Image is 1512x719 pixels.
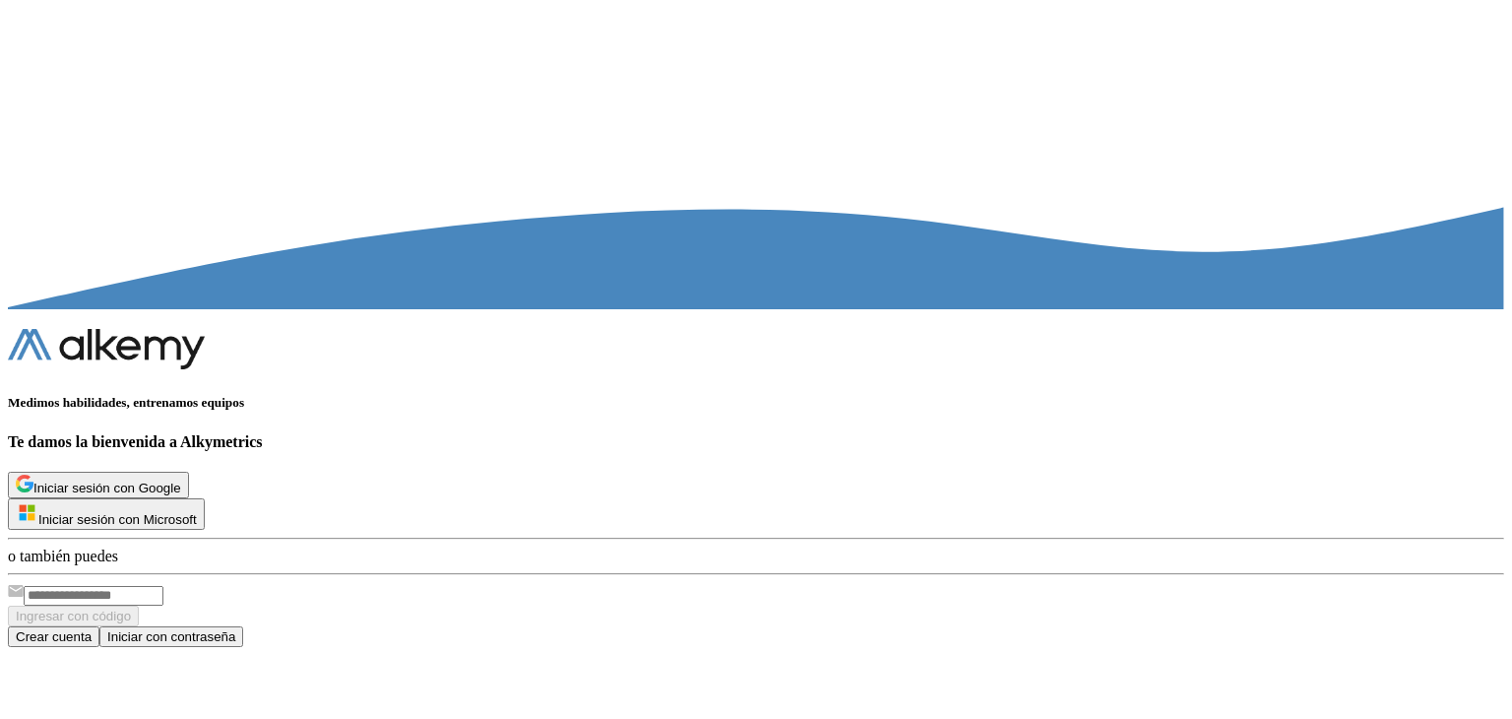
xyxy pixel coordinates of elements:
[8,395,1504,411] h5: Medimos habilidades, entrenamos equipos
[8,433,1504,451] h4: Te damos la bienvenida a Alkymetrics
[8,626,99,647] button: Crear cuenta
[8,472,189,498] button: Iniciar sesión con Google
[8,329,205,369] img: logo-alkemy
[8,498,205,530] button: Iniciar sesión con Microsoft
[16,475,33,492] img: GMAIL_ICON
[8,548,118,564] span: o también puedes
[16,501,38,524] img: OUTLOOK_ICON
[99,626,243,647] button: Iniciar con contraseña
[8,606,139,626] button: Ingresar con código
